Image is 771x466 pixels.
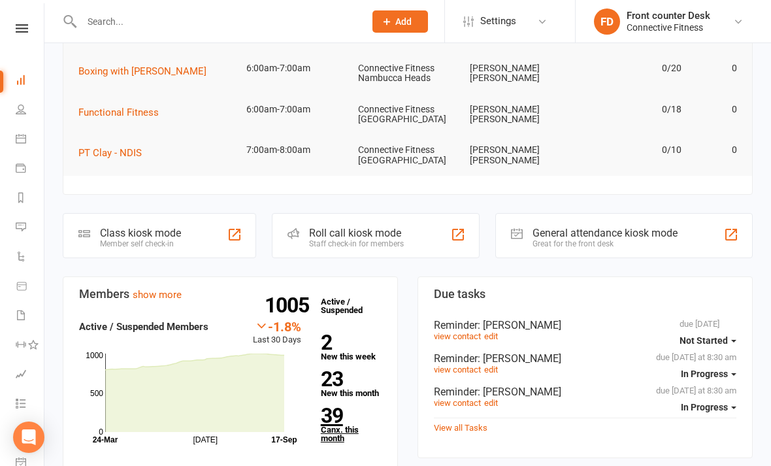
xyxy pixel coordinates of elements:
div: Great for the front desk [533,239,678,248]
a: view contact [434,398,481,408]
td: 0 [687,135,744,165]
div: FD [594,8,620,35]
div: Reminder [434,386,736,398]
td: 0/10 [576,135,687,165]
a: People [16,96,45,125]
div: Last 30 Days [253,319,301,347]
div: Connective Fitness [627,22,710,33]
td: 6:00am-7:00am [240,53,352,84]
div: Open Intercom Messenger [13,422,44,453]
td: [PERSON_NAME] [PERSON_NAME] [464,94,576,135]
span: : [PERSON_NAME] [478,386,561,398]
span: Settings [480,7,516,36]
button: PT Clay - NDIS [78,145,151,161]
a: show more [133,289,182,301]
a: What's New [16,420,45,449]
a: Dashboard [16,67,45,96]
h3: Members [79,288,382,301]
span: Boxing with [PERSON_NAME] [78,65,206,77]
td: Connective Fitness [GEOGRAPHIC_DATA] [352,135,464,176]
div: Staff check-in for members [309,239,404,248]
button: Boxing with [PERSON_NAME] [78,63,216,79]
td: 0/18 [576,94,687,125]
div: Front counter Desk [627,10,710,22]
a: view contact [434,365,481,374]
div: General attendance kiosk mode [533,227,678,239]
strong: 39 [321,406,376,425]
button: Not Started [680,329,736,352]
a: edit [484,365,498,374]
div: -1.8% [253,319,301,333]
td: 0 [687,53,744,84]
a: view contact [434,331,481,341]
div: Roll call kiosk mode [309,227,404,239]
a: Payments [16,155,45,184]
button: In Progress [681,395,736,419]
td: 6:00am-7:00am [240,94,352,125]
a: Product Sales [16,273,45,302]
td: [PERSON_NAME] [PERSON_NAME] [464,53,576,94]
strong: 2 [321,333,376,352]
div: Class kiosk mode [100,227,181,239]
span: : [PERSON_NAME] [478,319,561,331]
a: edit [484,331,498,341]
div: Reminder [434,352,736,365]
button: Functional Fitness [78,105,168,120]
input: Search... [78,12,355,31]
td: 0/20 [576,53,687,84]
td: Connective Fitness [GEOGRAPHIC_DATA] [352,94,464,135]
button: In Progress [681,362,736,386]
h3: Due tasks [434,288,736,301]
a: Calendar [16,125,45,155]
strong: Active / Suspended Members [79,321,208,333]
span: Add [395,16,412,27]
td: 7:00am-8:00am [240,135,352,165]
a: edit [484,398,498,408]
td: Connective Fitness Nambucca Heads [352,53,464,94]
td: [PERSON_NAME] [PERSON_NAME] [464,135,576,176]
div: Member self check-in [100,239,181,248]
span: : [PERSON_NAME] [478,352,561,365]
a: Assessments [16,361,45,390]
span: Not Started [680,335,728,346]
a: 1005Active / Suspended [314,288,372,324]
span: PT Clay - NDIS [78,147,142,159]
strong: 1005 [265,295,314,315]
span: Functional Fitness [78,107,159,118]
a: Reports [16,184,45,214]
a: 2New this week [321,333,382,361]
td: 0 [687,94,744,125]
div: Reminder [434,319,736,331]
span: In Progress [681,402,728,412]
span: In Progress [681,369,728,379]
a: View all Tasks [434,423,487,433]
strong: 23 [321,369,376,389]
a: 23New this month [321,369,382,397]
a: 39Canx. this month [321,406,382,442]
button: Add [372,10,428,33]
